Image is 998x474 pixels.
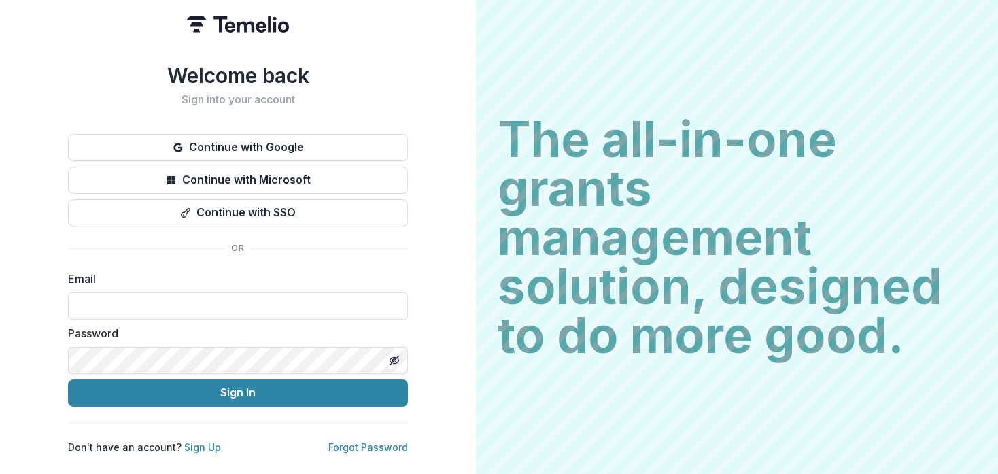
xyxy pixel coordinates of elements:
[184,441,221,453] a: Sign Up
[68,440,221,454] p: Don't have an account?
[68,325,400,341] label: Password
[68,199,408,226] button: Continue with SSO
[68,167,408,194] button: Continue with Microsoft
[328,441,408,453] a: Forgot Password
[187,16,289,33] img: Temelio
[68,271,400,287] label: Email
[383,350,405,371] button: Toggle password visibility
[68,63,408,88] h1: Welcome back
[68,93,408,106] h2: Sign into your account
[68,379,408,407] button: Sign In
[68,134,408,161] button: Continue with Google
